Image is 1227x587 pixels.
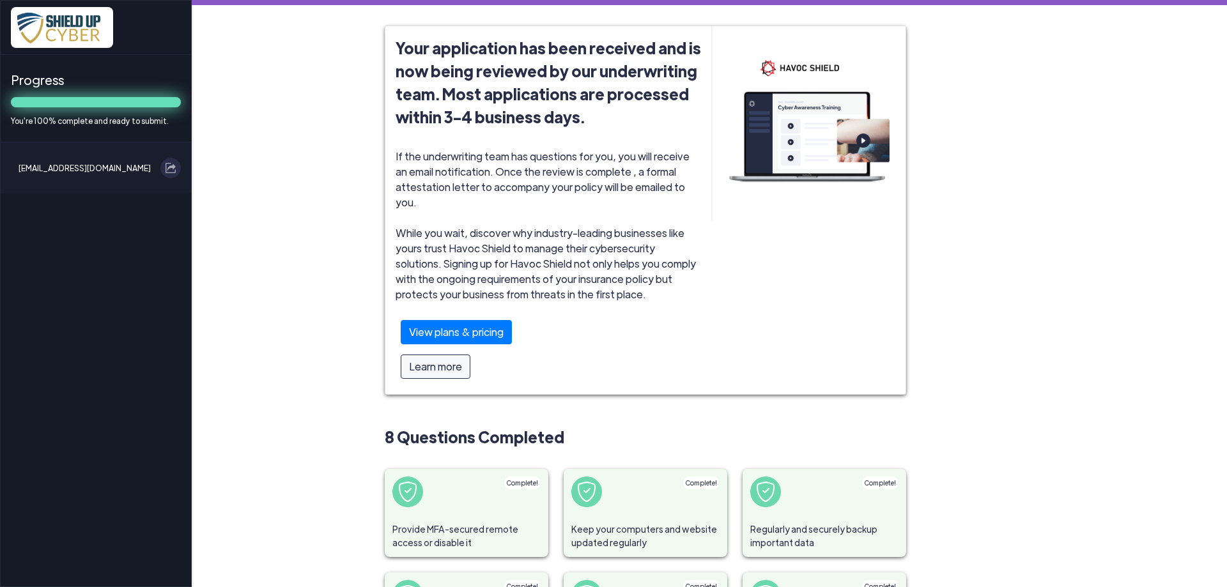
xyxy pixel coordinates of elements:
img: x7pemu0IxLxkcbZJZdzx2HwkaHwO9aaLS0XkQIJL.png [11,7,113,48]
span: Your application has been received and is now being reviewed by our underwriting team. Most appli... [396,36,701,128]
img: shield-check-white.svg [397,482,418,502]
span: Regularly and securely backup important data [743,515,906,557]
span: Complete! [507,479,538,487]
span: Keep your computers and website updated regularly [564,515,727,557]
span: Complete! [686,479,717,487]
img: exit.svg [166,163,176,173]
span: Progress [11,70,181,89]
button: Log out [160,158,181,178]
span: Provide MFA-secured remote access or disable it [385,515,548,557]
span: You're 100% complete and ready to submit. [11,115,181,126]
span: If the underwriting team has questions for you, you will receive an email notification. Once the ... [396,149,701,384]
span: Complete! [865,479,896,487]
div: Learn more [401,354,470,379]
img: hslaptop2.png [712,26,906,220]
span: [EMAIL_ADDRESS][DOMAIN_NAME] [19,158,151,178]
img: shield-check-white.svg [755,482,776,502]
div: View plans & pricing [401,320,512,344]
span: 8 Questions Completed [385,425,906,448]
img: shield-check-white.svg [576,482,597,502]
